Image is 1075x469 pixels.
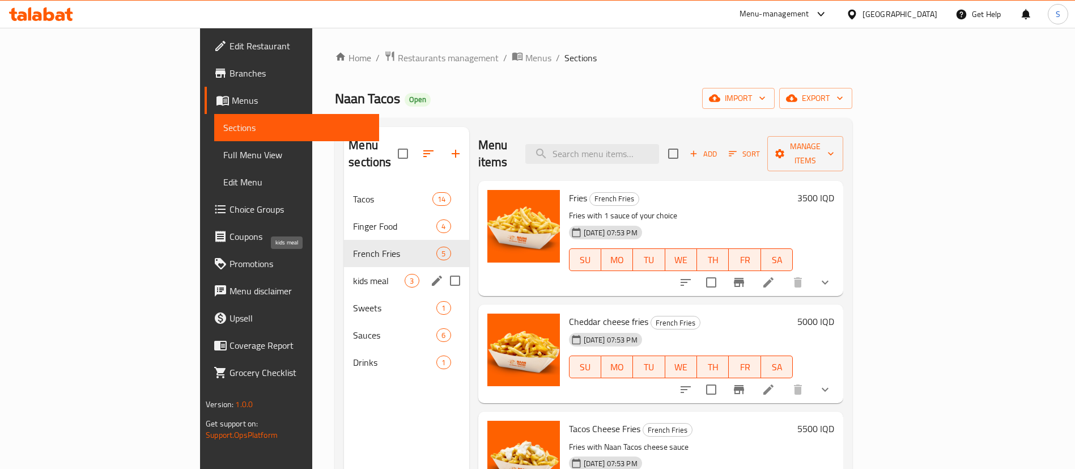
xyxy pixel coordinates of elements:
[353,247,436,260] span: French Fries
[589,192,639,206] div: French Fries
[569,356,601,378] button: SU
[788,91,843,105] span: export
[579,458,642,469] span: [DATE] 07:53 PM
[733,252,756,268] span: FR
[344,349,469,376] div: Drinks1
[353,328,436,342] div: Sauces
[633,248,665,271] button: TU
[699,271,723,294] span: Select to update
[862,8,937,20] div: [GEOGRAPHIC_DATA]
[512,50,551,65] a: Menus
[685,145,721,163] span: Add item
[205,196,380,223] a: Choice Groups
[672,376,699,403] button: sort-choices
[697,356,729,378] button: TH
[230,202,371,216] span: Choice Groups
[733,359,756,375] span: FR
[762,276,775,289] a: Edit menu item
[230,39,371,53] span: Edit Restaurant
[818,276,832,289] svg: Show Choices
[223,148,371,162] span: Full Menu View
[205,332,380,359] a: Coverage Report
[574,359,597,375] span: SU
[230,339,371,352] span: Coverage Report
[633,356,665,378] button: TU
[638,359,660,375] span: TU
[761,248,793,271] button: SA
[230,257,371,271] span: Promotions
[205,277,380,305] a: Menu disclaimer
[432,192,451,206] div: items
[569,189,587,206] span: Fries
[353,192,432,206] div: Tacos
[643,424,692,437] span: French Fries
[525,144,659,164] input: search
[344,294,469,322] div: Sweets1
[437,221,450,232] span: 4
[353,219,436,233] span: Finger Food
[729,248,760,271] button: FR
[391,142,415,166] span: Select all sections
[699,378,723,402] span: Select to update
[661,142,685,166] span: Select section
[223,121,371,134] span: Sections
[478,137,512,171] h2: Menu items
[726,145,763,163] button: Sort
[415,140,442,167] span: Sort sections
[767,136,843,171] button: Manage items
[601,356,633,378] button: MO
[797,421,834,437] h6: 5500 IQD
[235,397,253,412] span: 1.0.0
[437,357,450,368] span: 1
[638,252,660,268] span: TU
[405,274,419,288] div: items
[711,91,766,105] span: import
[670,252,692,268] span: WE
[344,240,469,267] div: French Fries5
[436,356,451,369] div: items
[725,269,753,296] button: Branch-specific-item
[232,94,371,107] span: Menus
[569,420,640,437] span: Tacos Cheese Fries
[670,359,692,375] span: WE
[606,359,628,375] span: MO
[569,440,793,454] p: Fries with Naan Tacos cheese sauce
[344,322,469,349] div: Sauces6
[353,274,405,288] span: kids meal
[725,376,753,403] button: Branch-specific-item
[579,335,642,345] span: [DATE] 07:53 PM
[665,356,697,378] button: WE
[214,141,380,168] a: Full Menu View
[569,209,793,223] p: Fries with 1 sauce of your choice
[779,88,852,109] button: export
[433,194,450,205] span: 14
[344,181,469,381] nav: Menu sections
[697,248,729,271] button: TH
[665,248,697,271] button: WE
[436,328,451,342] div: items
[436,301,451,315] div: items
[688,147,719,160] span: Add
[353,356,436,369] span: Drinks
[230,66,371,80] span: Branches
[569,248,601,271] button: SU
[205,32,380,60] a: Edit Restaurant
[702,359,724,375] span: TH
[797,314,834,329] h6: 5000 IQD
[206,416,258,431] span: Get support on:
[436,219,451,233] div: items
[405,93,431,107] div: Open
[818,383,832,396] svg: Show Choices
[230,230,371,243] span: Coupons
[762,383,775,396] a: Edit menu item
[230,284,371,298] span: Menu disclaimer
[428,272,445,289] button: edit
[405,95,431,104] span: Open
[206,397,233,412] span: Version:
[487,190,560,263] img: Fries
[761,356,793,378] button: SA
[205,223,380,250] a: Coupons
[437,248,450,259] span: 5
